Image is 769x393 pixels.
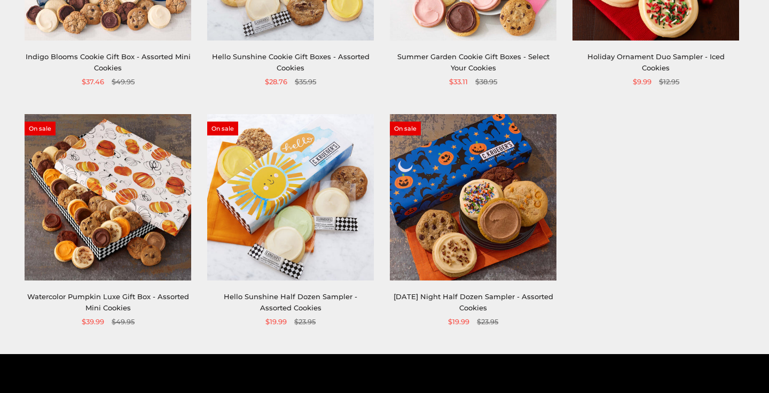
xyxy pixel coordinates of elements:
[294,316,316,327] span: $23.95
[112,316,135,327] span: $49.95
[394,292,553,312] a: [DATE] Night Half Dozen Sampler - Assorted Cookies
[390,122,421,135] span: On sale
[9,352,111,384] iframe: Sign Up via Text for Offers
[448,316,469,327] span: $19.99
[390,114,556,280] img: Halloween Night Half Dozen Sampler - Assorted Cookies
[265,316,287,327] span: $19.99
[295,76,316,87] span: $35.95
[82,316,104,327] span: $39.99
[26,52,191,72] a: Indigo Blooms Cookie Gift Box - Assorted Mini Cookies
[587,52,725,72] a: Holiday Ornament Duo Sampler - Iced Cookies
[633,76,652,87] span: $9.99
[25,122,56,135] span: On sale
[477,316,498,327] span: $23.95
[224,292,357,312] a: Hello Sunshine Half Dozen Sampler - Assorted Cookies
[475,76,497,87] span: $38.95
[207,122,238,135] span: On sale
[449,76,468,87] span: $33.11
[212,52,370,72] a: Hello Sunshine Cookie Gift Boxes - Assorted Cookies
[207,114,374,280] img: Hello Sunshine Half Dozen Sampler - Assorted Cookies
[265,76,287,87] span: $28.76
[112,76,135,87] span: $49.95
[397,52,550,72] a: Summer Garden Cookie Gift Boxes - Select Your Cookies
[27,292,189,312] a: Watercolor Pumpkin Luxe Gift Box - Assorted Mini Cookies
[25,114,191,280] img: Watercolor Pumpkin Luxe Gift Box - Assorted Mini Cookies
[659,76,679,87] span: $12.95
[82,76,104,87] span: $37.46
